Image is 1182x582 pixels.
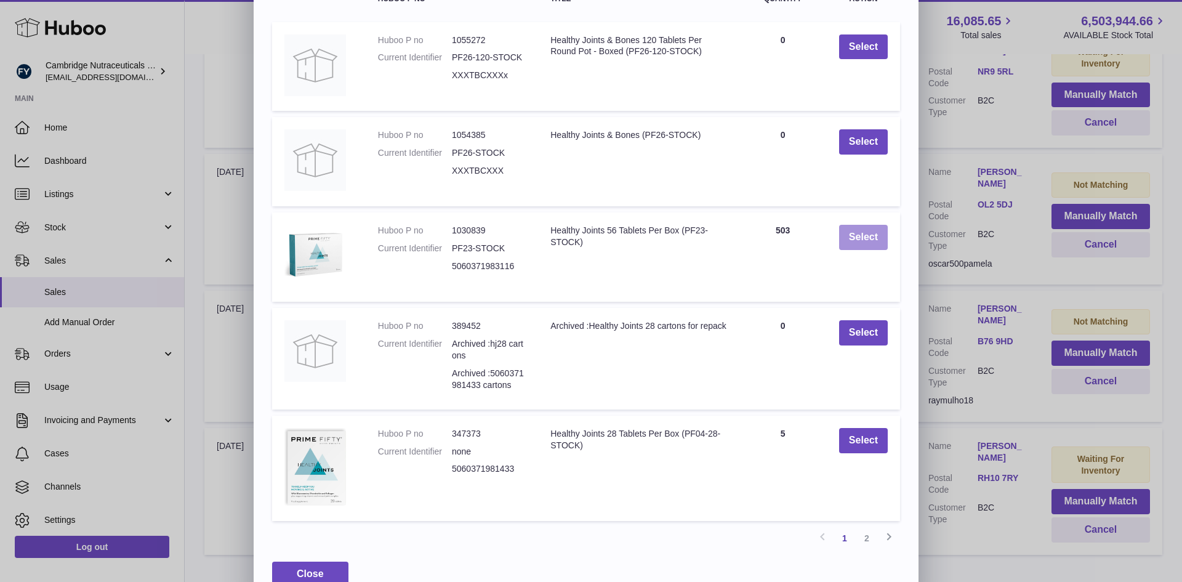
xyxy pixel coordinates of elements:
img: Healthy Joints & Bones (PF26-STOCK) [284,129,346,191]
dd: PF26-STOCK [452,147,526,159]
button: Select [839,225,888,250]
button: Select [839,428,888,453]
dd: PF26-120-STOCK [452,52,526,63]
button: Select [839,34,888,60]
div: Healthy Joints & Bones 120 Tablets Per Round Pot - Boxed (PF26-120-STOCK) [550,34,726,58]
dd: 1055272 [452,34,526,46]
dd: Archived :5060371981433 cartons [452,368,526,391]
div: Archived :Healthy Joints 28 cartons for repack [550,320,726,332]
dt: Current Identifier [378,338,452,362]
dt: Current Identifier [378,446,452,458]
td: 503 [739,212,827,302]
dd: none [452,446,526,458]
button: Select [839,129,888,155]
div: Healthy Joints 28 Tablets Per Box (PF04-28-STOCK) [550,428,726,451]
dd: XXXTBCXXX [452,165,526,177]
dt: Huboo P no [378,320,452,332]
dd: 1054385 [452,129,526,141]
dd: 347373 [452,428,526,440]
div: Healthy Joints & Bones (PF26-STOCK) [550,129,726,141]
td: 0 [739,308,827,409]
img: Healthy Joints & Bones 120 Tablets Per Round Pot - Boxed (PF26-120-STOCK) [284,34,346,96]
dt: Huboo P no [378,129,452,141]
dt: Current Identifier [378,52,452,63]
dt: Huboo P no [378,225,452,236]
dt: Current Identifier [378,147,452,159]
dt: Huboo P no [378,34,452,46]
dt: Huboo P no [378,428,452,440]
dd: XXXTBCXXXx [452,70,526,81]
td: 5 [739,416,827,521]
td: 0 [739,22,827,111]
dd: PF23-STOCK [452,243,526,254]
dd: 5060371983116 [452,261,526,272]
dt: Current Identifier [378,243,452,254]
dd: Archived :hj28 cartons [452,338,526,362]
img: Healthy Joints 56 Tablets Per Box (PF23-STOCK) [284,225,346,286]
dd: 1030839 [452,225,526,236]
dd: 389452 [452,320,526,332]
img: Healthy Joints 28 Tablets Per Box (PF04-28-STOCK) [284,428,346,506]
div: Healthy Joints 56 Tablets Per Box (PF23-STOCK) [550,225,726,248]
a: 2 [856,527,878,549]
a: 1 [834,527,856,549]
img: Archived :Healthy Joints 28 cartons for repack [284,320,346,382]
button: Select [839,320,888,346]
dd: 5060371981433 [452,463,526,475]
td: 0 [739,117,827,206]
span: Close [297,568,324,579]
